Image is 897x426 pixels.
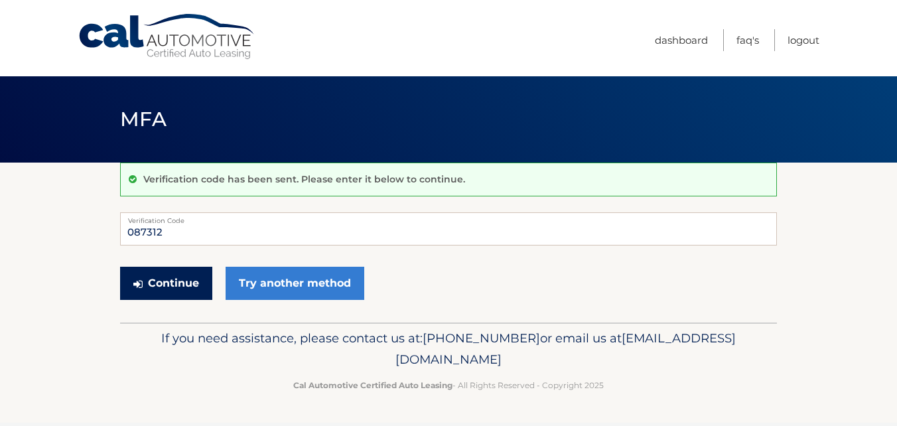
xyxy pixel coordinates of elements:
[655,29,708,51] a: Dashboard
[129,378,768,392] p: - All Rights Reserved - Copyright 2025
[120,107,167,131] span: MFA
[788,29,819,51] a: Logout
[395,330,736,367] span: [EMAIL_ADDRESS][DOMAIN_NAME]
[736,29,759,51] a: FAQ's
[129,328,768,370] p: If you need assistance, please contact us at: or email us at
[143,173,465,185] p: Verification code has been sent. Please enter it below to continue.
[226,267,364,300] a: Try another method
[78,13,257,60] a: Cal Automotive
[423,330,540,346] span: [PHONE_NUMBER]
[120,267,212,300] button: Continue
[293,380,452,390] strong: Cal Automotive Certified Auto Leasing
[120,212,777,223] label: Verification Code
[120,212,777,246] input: Verification Code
